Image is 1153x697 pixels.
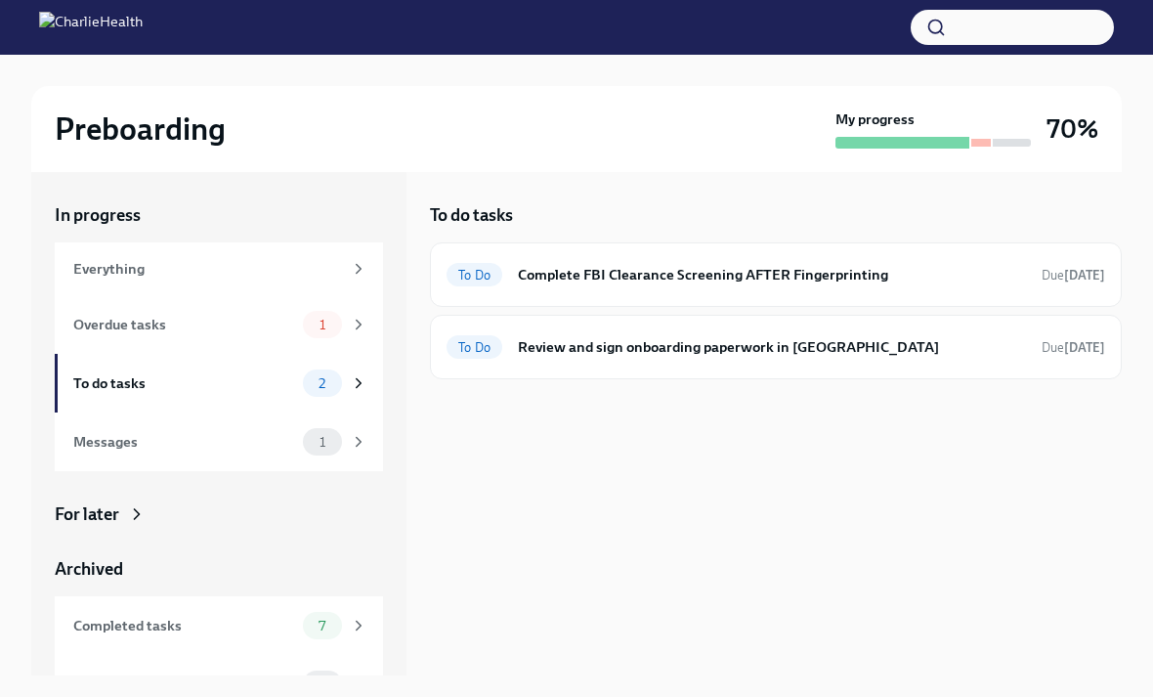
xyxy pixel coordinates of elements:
[447,340,502,355] span: To Do
[55,109,226,149] h2: Preboarding
[55,242,383,295] a: Everything
[518,264,1026,285] h6: Complete FBI Clearance Screening AFTER Fingerprinting
[447,331,1105,363] a: To DoReview and sign onboarding paperwork in [GEOGRAPHIC_DATA]Due[DATE]
[73,615,295,636] div: Completed tasks
[55,502,119,526] div: For later
[307,619,337,633] span: 7
[835,109,915,129] strong: My progress
[39,12,143,43] img: CharlieHealth
[55,596,383,655] a: Completed tasks7
[307,376,337,391] span: 2
[1064,340,1105,355] strong: [DATE]
[55,413,383,471] a: Messages1
[1046,111,1098,147] h3: 70%
[518,336,1026,358] h6: Review and sign onboarding paperwork in [GEOGRAPHIC_DATA]
[1064,268,1105,283] strong: [DATE]
[73,258,342,280] div: Everything
[55,203,383,227] a: In progress
[1042,338,1105,357] span: October 4th, 2025 08:00
[308,435,337,450] span: 1
[55,557,383,581] a: Archived
[447,268,502,283] span: To Do
[55,502,383,526] a: For later
[73,431,295,453] div: Messages
[430,203,513,227] h5: To do tasks
[1042,268,1105,283] span: Due
[1042,340,1105,355] span: Due
[55,354,383,413] a: To do tasks2
[447,259,1105,290] a: To DoComplete FBI Clearance Screening AFTER FingerprintingDue[DATE]
[55,295,383,354] a: Overdue tasks1
[73,372,295,394] div: To do tasks
[308,318,337,332] span: 1
[73,314,295,335] div: Overdue tasks
[73,674,295,695] div: Messages
[1042,266,1105,284] span: October 4th, 2025 08:00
